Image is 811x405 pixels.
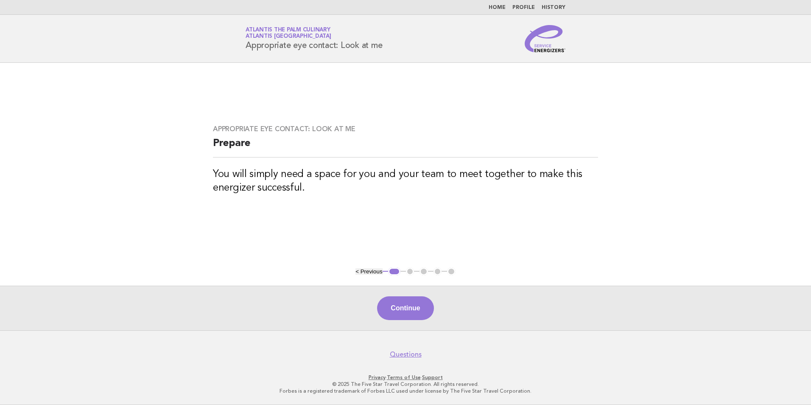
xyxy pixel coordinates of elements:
[246,27,331,39] a: Atlantis The Palm CulinaryAtlantis [GEOGRAPHIC_DATA]
[525,25,565,52] img: Service Energizers
[542,5,565,10] a: History
[512,5,535,10] a: Profile
[355,268,382,275] button: < Previous
[246,34,331,39] span: Atlantis [GEOGRAPHIC_DATA]
[146,381,665,388] p: © 2025 The Five Star Travel Corporation. All rights reserved.
[387,374,421,380] a: Terms of Use
[489,5,506,10] a: Home
[146,374,665,381] p: · ·
[213,137,598,157] h2: Prepare
[369,374,386,380] a: Privacy
[146,388,665,394] p: Forbes is a registered trademark of Forbes LLC used under license by The Five Star Travel Corpora...
[213,125,598,133] h3: Appropriate eye contact: Look at me
[213,168,598,195] h3: You will simply need a space for you and your team to meet together to make this energizer succes...
[390,350,422,359] a: Questions
[377,296,433,320] button: Continue
[422,374,443,380] a: Support
[388,267,400,276] button: 1
[246,28,382,50] h1: Appropriate eye contact: Look at me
